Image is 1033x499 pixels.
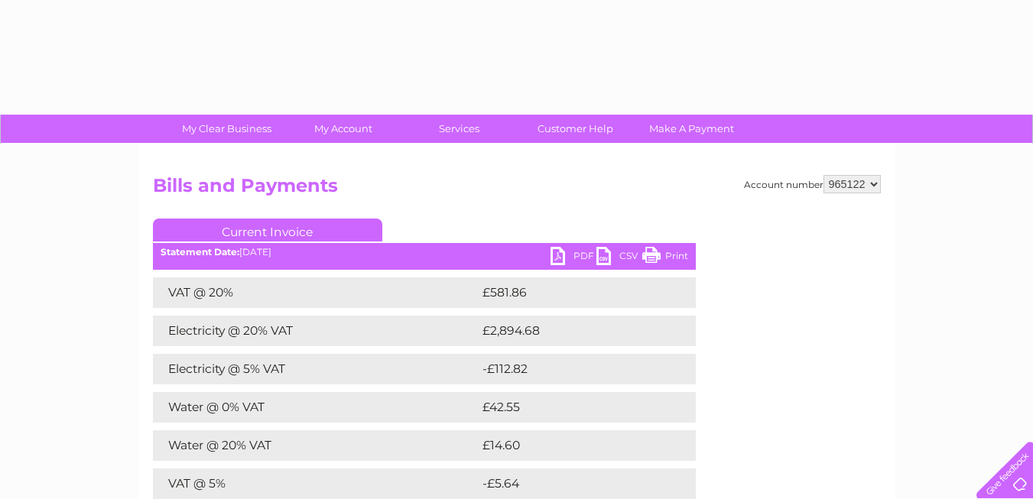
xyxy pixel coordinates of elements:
td: £14.60 [479,430,664,461]
a: Print [642,247,688,269]
td: -£5.64 [479,468,664,499]
td: VAT @ 20% [153,277,479,308]
td: -£112.82 [479,354,668,384]
td: VAT @ 5% [153,468,479,499]
a: PDF [551,247,596,269]
td: £581.86 [479,277,668,308]
div: [DATE] [153,247,696,258]
a: CSV [596,247,642,269]
a: My Account [280,115,406,143]
div: Account number [744,175,881,193]
td: £2,894.68 [479,316,673,346]
td: £42.55 [479,392,664,423]
a: Make A Payment [629,115,755,143]
a: Current Invoice [153,219,382,241]
td: Electricity @ 20% VAT [153,316,479,346]
td: Water @ 0% VAT [153,392,479,423]
td: Water @ 20% VAT [153,430,479,461]
a: My Clear Business [164,115,290,143]
h2: Bills and Payments [153,175,881,204]
a: Customer Help [512,115,638,143]
a: Services [396,115,522,143]
b: Statement Date: [161,246,239,258]
td: Electricity @ 5% VAT [153,354,479,384]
